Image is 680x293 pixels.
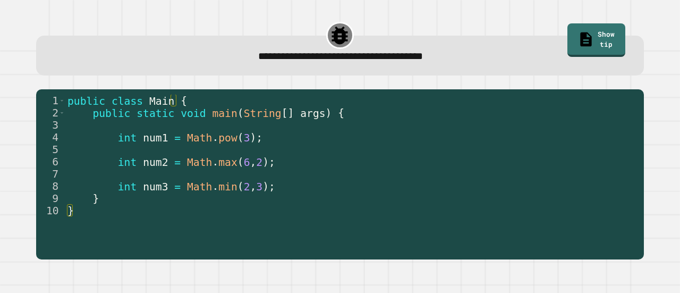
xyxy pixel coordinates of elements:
span: class [112,95,143,107]
span: pow [218,132,237,144]
div: 8 [36,180,65,192]
span: num2 [143,156,168,169]
span: = [174,156,181,169]
div: 10 [36,205,65,217]
span: Math [187,132,212,144]
span: Toggle code folding, rows 1 through 10 [59,95,65,107]
span: int [118,181,137,193]
span: void [181,107,206,120]
a: Show tip [567,23,625,57]
span: Toggle code folding, rows 2 through 9 [59,107,65,119]
div: 6 [36,156,65,168]
span: 6 [244,156,250,169]
div: 9 [36,192,65,205]
span: 2 [256,156,262,169]
span: String [244,107,282,120]
span: max [218,156,237,169]
span: int [118,132,137,144]
span: = [174,132,181,144]
span: public [67,95,105,107]
span: = [174,181,181,193]
span: Math [187,181,212,193]
span: main [212,107,237,120]
div: 4 [36,131,65,144]
span: 3 [256,181,262,193]
div: 5 [36,144,65,156]
span: 2 [244,181,250,193]
span: min [218,181,237,193]
span: public [92,107,130,120]
span: num1 [143,132,168,144]
span: num3 [143,181,168,193]
div: 7 [36,168,65,180]
span: static [137,107,174,120]
div: 2 [36,107,65,119]
span: Math [187,156,212,169]
span: int [118,156,137,169]
div: 1 [36,95,65,107]
span: 3 [244,132,250,144]
span: Main [149,95,174,107]
div: 3 [36,119,65,131]
span: args [300,107,325,120]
